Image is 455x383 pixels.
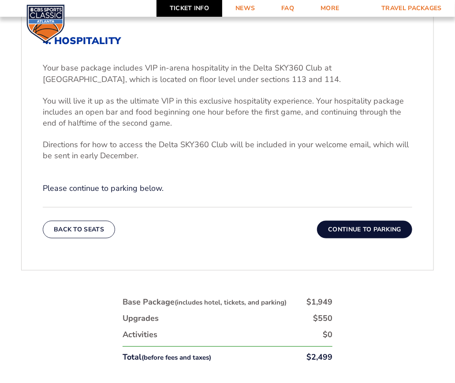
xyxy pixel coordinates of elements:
h2: 4. Hospitality [43,35,412,47]
button: Continue To Parking [317,221,412,238]
p: Directions for how to access the Delta SKY360 Club will be included in your welcome email, which ... [43,139,412,161]
div: Total [123,352,211,363]
p: Please continue to parking below. [43,183,412,194]
div: Base Package [123,297,287,308]
p: Your base package includes VIP in-arena hospitality in the Delta SKY360 Club at [GEOGRAPHIC_DATA]... [43,63,412,85]
button: Back To Seats [43,221,115,238]
div: $0 [323,330,332,341]
img: CBS Sports Classic [26,4,65,43]
p: You will live it up as the ultimate VIP in this exclusive hospitality experience. Your hospitalit... [43,96,412,129]
small: (includes hotel, tickets, and parking) [175,298,287,307]
div: Upgrades [123,313,159,324]
div: $1,949 [306,297,332,308]
div: $2,499 [306,352,332,363]
div: $550 [313,313,332,324]
small: (before fees and taxes) [142,353,211,362]
div: Activities [123,330,157,341]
